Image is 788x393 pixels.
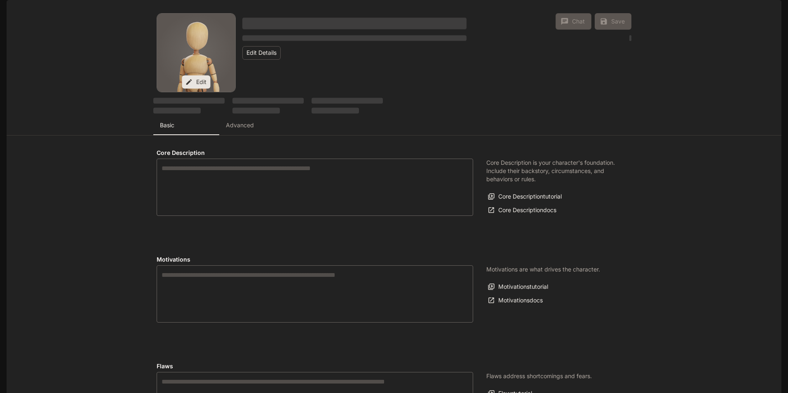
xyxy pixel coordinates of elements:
p: Core Description is your character's foundation. Include their backstory, circumstances, and beha... [486,159,618,183]
p: Flaws address shortcomings and fears. [486,372,592,380]
p: Basic [160,121,174,129]
h4: Flaws [157,362,473,370]
a: Motivationsdocs [486,294,545,307]
h4: Core Description [157,149,473,157]
p: Advanced [226,121,254,129]
button: open drawer [6,4,21,19]
button: Motivationstutorial [486,280,550,294]
button: Open character avatar dialog [157,14,235,92]
p: Motivations are what drives the character. [486,265,600,274]
div: Avatar image [157,14,235,92]
a: Core Descriptiondocs [486,204,558,217]
button: Core Descriptiontutorial [486,190,564,204]
div: label [157,159,473,216]
button: Edit [182,75,211,89]
h4: Motivations [157,255,473,264]
button: Edit Details [242,46,281,60]
button: Open character details dialog [242,33,467,43]
button: Open character details dialog [242,13,467,33]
